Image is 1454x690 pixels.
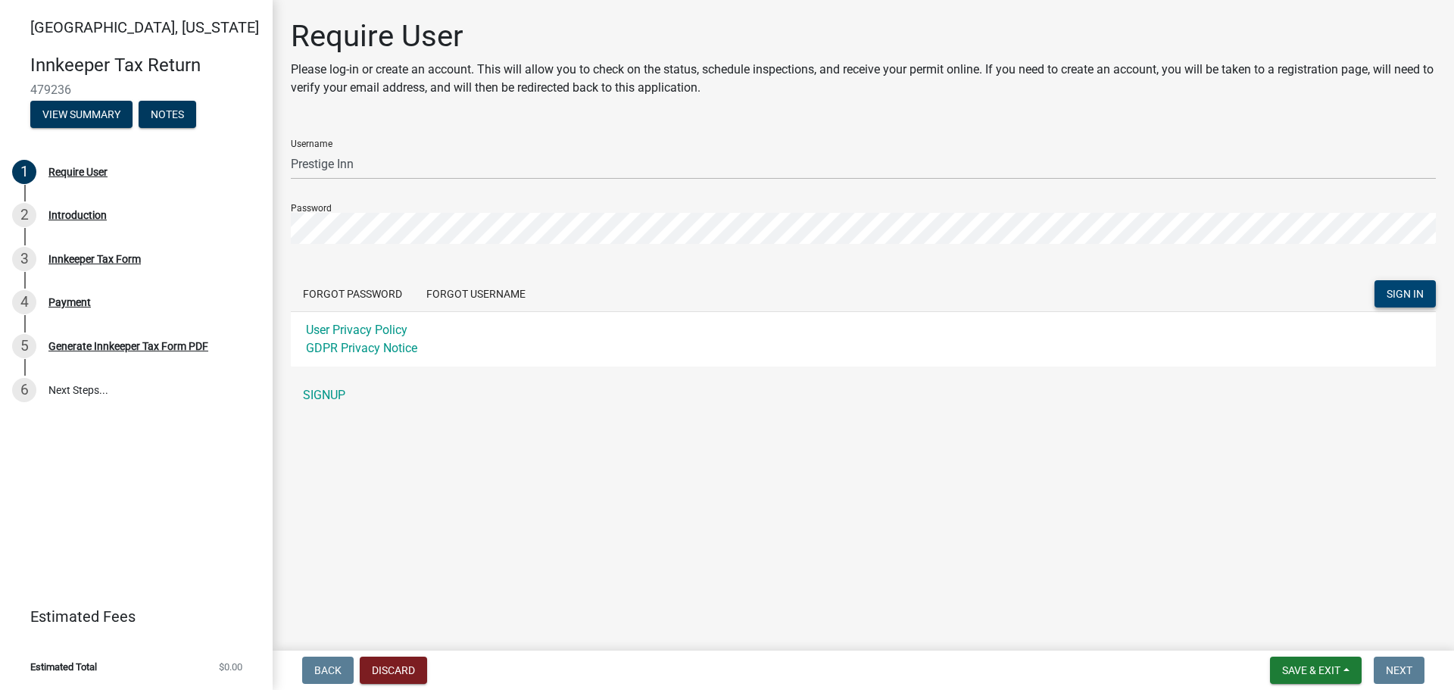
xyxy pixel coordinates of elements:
div: 2 [12,203,36,227]
wm-modal-confirm: Summary [30,109,133,121]
button: Next [1374,657,1424,684]
span: Next [1386,664,1412,676]
button: SIGN IN [1374,280,1436,308]
button: View Summary [30,101,133,128]
div: 5 [12,334,36,358]
a: GDPR Privacy Notice [306,341,417,355]
span: Back [314,664,342,676]
a: SIGNUP [291,380,1436,411]
button: Forgot Password [291,280,414,308]
button: Save & Exit [1270,657,1362,684]
button: Discard [360,657,427,684]
span: [GEOGRAPHIC_DATA], [US_STATE] [30,18,259,36]
span: Estimated Total [30,662,97,672]
h1: Require User [291,18,1436,55]
span: Save & Exit [1282,664,1340,676]
div: Generate Innkeeper Tax Form PDF [48,341,208,351]
div: 6 [12,378,36,402]
button: Forgot Username [414,280,538,308]
div: Payment [48,297,91,308]
div: Introduction [48,210,107,220]
p: Please log-in or create an account. This will allow you to check on the status, schedule inspecti... [291,61,1436,97]
span: 479236 [30,83,242,97]
span: $0.00 [219,662,242,672]
div: 3 [12,247,36,271]
div: 1 [12,160,36,184]
button: Back [302,657,354,684]
a: User Privacy Policy [306,323,407,337]
span: SIGN IN [1387,288,1424,300]
h4: Innkeeper Tax Return [30,55,261,76]
div: 4 [12,290,36,314]
div: Innkeeper Tax Form [48,254,141,264]
div: Require User [48,167,108,177]
wm-modal-confirm: Notes [139,109,196,121]
a: Estimated Fees [12,601,248,632]
button: Notes [139,101,196,128]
